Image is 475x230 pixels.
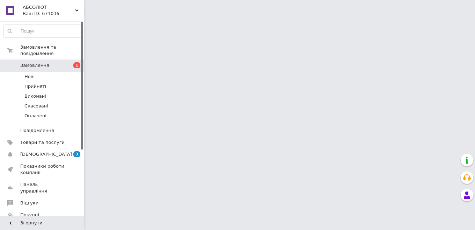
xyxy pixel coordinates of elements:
[73,151,80,157] span: 3
[20,62,49,69] span: Замовлення
[20,212,39,218] span: Покупці
[20,127,54,134] span: Повідомлення
[24,103,48,109] span: Скасовані
[20,44,84,57] span: Замовлення та повідомлення
[20,181,65,194] span: Панель управління
[20,139,65,146] span: Товари та послуги
[20,200,38,206] span: Відгуки
[24,83,46,90] span: Прийняті
[20,151,72,158] span: [DEMOGRAPHIC_DATA]
[24,74,35,80] span: Нові
[23,11,84,17] div: Ваш ID: 671036
[24,93,46,99] span: Виконані
[23,4,75,11] span: AБСОЛЮТ
[24,113,46,119] span: Оплачені
[4,25,82,37] input: Пошук
[20,163,65,176] span: Показники роботи компанії
[73,62,80,68] span: 1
